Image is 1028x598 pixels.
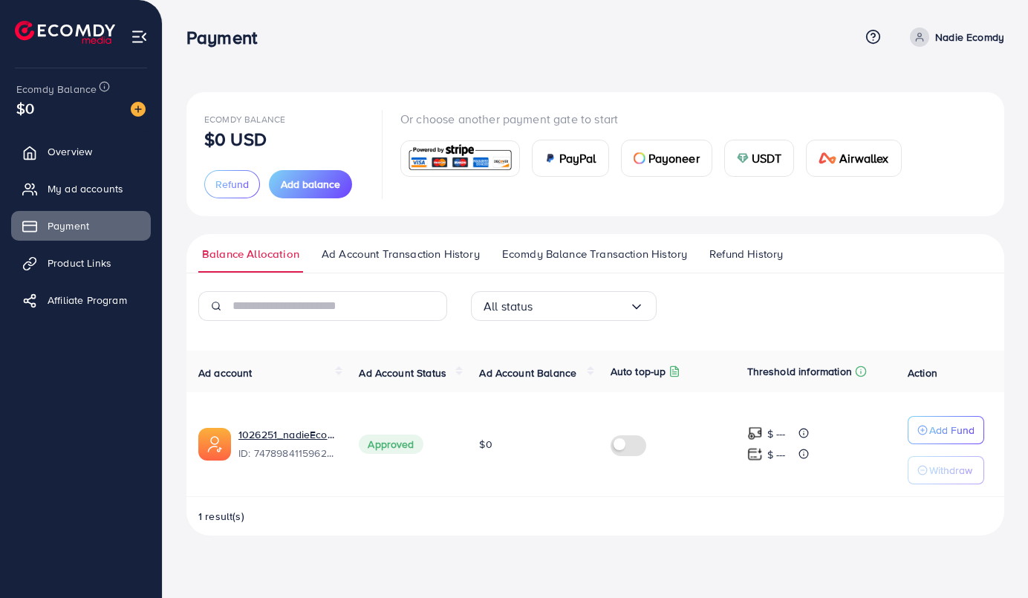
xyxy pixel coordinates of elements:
[11,174,151,204] a: My ad accounts
[767,425,786,443] p: $ ---
[322,246,480,262] span: Ad Account Transaction History
[767,446,786,464] p: $ ---
[935,28,1004,46] p: Nadie Ecomdy
[269,170,352,198] button: Add balance
[634,152,645,164] img: card
[48,256,111,270] span: Product Links
[648,149,700,167] span: Payoneer
[747,426,763,441] img: top-up amount
[359,365,446,380] span: Ad Account Status
[11,248,151,278] a: Product Links
[819,152,836,164] img: card
[559,149,596,167] span: PayPal
[204,170,260,198] button: Refund
[16,82,97,97] span: Ecomdy Balance
[502,246,687,262] span: Ecomdy Balance Transaction History
[48,144,92,159] span: Overview
[204,113,285,126] span: Ecomdy Balance
[929,461,972,479] p: Withdraw
[747,363,852,380] p: Threshold information
[198,428,231,461] img: ic-ads-acc.e4c84228.svg
[204,130,267,148] p: $0 USD
[544,152,556,164] img: card
[737,152,749,164] img: card
[11,211,151,241] a: Payment
[908,456,984,484] button: Withdraw
[359,435,423,454] span: Approved
[48,293,127,308] span: Affiliate Program
[16,97,34,119] span: $0
[238,427,335,442] a: 1026251_nadieEcomdy_1741336689341
[11,285,151,315] a: Affiliate Program
[131,102,146,117] img: image
[479,437,492,452] span: $0
[198,365,253,380] span: Ad account
[484,295,533,318] span: All status
[202,246,299,262] span: Balance Allocation
[186,27,269,48] h3: Payment
[806,140,901,177] a: cardAirwallex
[479,365,576,380] span: Ad Account Balance
[15,21,115,44] img: logo
[400,140,520,177] a: card
[215,177,249,192] span: Refund
[131,28,148,45] img: menu
[48,218,89,233] span: Payment
[929,421,975,439] p: Add Fund
[904,27,1004,47] a: Nadie Ecomdy
[238,427,335,461] div: <span class='underline'>1026251_nadieEcomdy_1741336689341</span></br>7478984115962937360
[238,446,335,461] span: ID: 7478984115962937360
[611,363,666,380] p: Auto top-up
[48,181,123,196] span: My ad accounts
[908,416,984,444] button: Add Fund
[724,140,795,177] a: cardUSDT
[747,446,763,462] img: top-up amount
[709,246,783,262] span: Refund History
[533,295,629,318] input: Search for option
[532,140,609,177] a: cardPayPal
[406,143,515,175] img: card
[839,149,888,167] span: Airwallex
[281,177,340,192] span: Add balance
[908,365,937,380] span: Action
[11,137,151,166] a: Overview
[198,509,244,524] span: 1 result(s)
[752,149,782,167] span: USDT
[621,140,712,177] a: cardPayoneer
[471,291,657,321] div: Search for option
[400,110,914,128] p: Or choose another payment gate to start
